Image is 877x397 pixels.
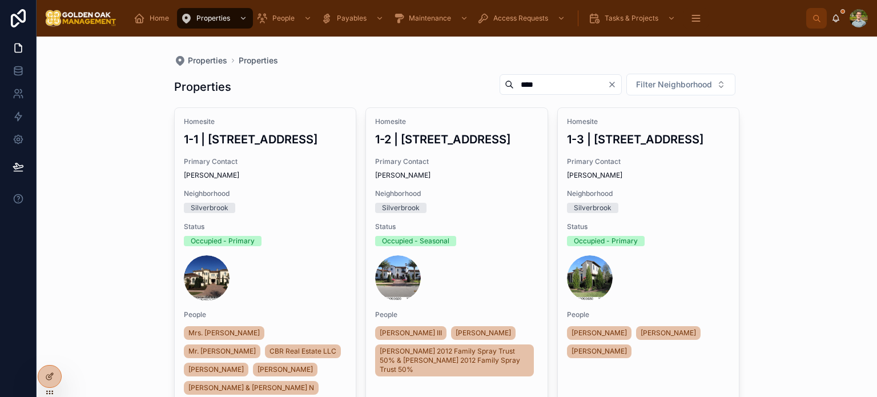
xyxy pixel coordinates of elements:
[184,189,347,198] span: Neighborhood
[375,131,538,148] h3: 1-2 | [STREET_ADDRESS]
[382,236,449,246] div: Occupied - Seasonal
[188,383,314,392] span: [PERSON_NAME] & [PERSON_NAME] N
[184,157,347,166] span: Primary Contact
[375,171,538,180] span: [PERSON_NAME]
[456,328,511,338] span: [PERSON_NAME]
[177,8,253,29] a: Properties
[636,326,701,340] a: [PERSON_NAME]
[567,310,730,319] span: People
[382,203,420,213] div: Silverbrook
[196,14,230,23] span: Properties
[184,326,264,340] a: Mrs. [PERSON_NAME]
[239,55,278,66] a: Properties
[174,79,231,95] h1: Properties
[375,117,538,126] span: Homesite
[150,14,169,23] span: Home
[130,8,177,29] a: Home
[567,117,730,126] span: Homesite
[184,222,347,231] span: Status
[46,9,116,27] img: App logo
[567,344,631,358] a: [PERSON_NAME]
[574,203,612,213] div: Silverbrook
[265,344,341,358] a: CBR Real Estate LLC
[174,55,227,66] a: Properties
[184,381,319,395] a: [PERSON_NAME] & [PERSON_NAME] N
[380,328,442,338] span: [PERSON_NAME] III
[608,80,621,89] button: Clear
[258,365,313,374] span: [PERSON_NAME]
[126,6,806,31] div: scrollable content
[375,326,446,340] a: [PERSON_NAME] III
[184,117,347,126] span: Homesite
[567,189,730,198] span: Neighborhood
[493,14,548,23] span: Access Requests
[188,328,260,338] span: Mrs. [PERSON_NAME]
[375,222,538,231] span: Status
[572,328,627,338] span: [PERSON_NAME]
[567,171,730,180] span: [PERSON_NAME]
[253,363,317,376] a: [PERSON_NAME]
[567,131,730,148] h3: 1-3 | [STREET_ADDRESS]
[474,8,571,29] a: Access Requests
[585,8,681,29] a: Tasks & Projects
[375,189,538,198] span: Neighborhood
[567,157,730,166] span: Primary Contact
[626,74,735,95] button: Select Button
[191,203,228,213] div: Silverbrook
[375,344,534,376] a: [PERSON_NAME] 2012 Family Spray Trust 50% & [PERSON_NAME] 2012 Family Spray Trust 50%
[380,347,529,374] span: [PERSON_NAME] 2012 Family Spray Trust 50% & [PERSON_NAME] 2012 Family Spray Trust 50%
[567,326,631,340] a: [PERSON_NAME]
[184,344,260,358] a: Mr. [PERSON_NAME]
[337,14,367,23] span: Payables
[572,347,627,356] span: [PERSON_NAME]
[191,236,255,246] div: Occupied - Primary
[636,79,712,90] span: Filter Neighborhood
[253,8,317,29] a: People
[375,310,538,319] span: People
[641,328,696,338] span: [PERSON_NAME]
[184,131,347,148] h3: 1-1 | [STREET_ADDRESS]
[409,14,451,23] span: Maintenance
[184,171,347,180] span: [PERSON_NAME]
[574,236,638,246] div: Occupied - Primary
[605,14,658,23] span: Tasks & Projects
[272,14,295,23] span: People
[269,347,336,356] span: CBR Real Estate LLC
[375,157,538,166] span: Primary Contact
[188,365,244,374] span: [PERSON_NAME]
[184,310,347,319] span: People
[184,363,248,376] a: [PERSON_NAME]
[389,8,474,29] a: Maintenance
[567,222,730,231] span: Status
[317,8,389,29] a: Payables
[188,347,256,356] span: Mr. [PERSON_NAME]
[188,55,227,66] span: Properties
[451,326,516,340] a: [PERSON_NAME]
